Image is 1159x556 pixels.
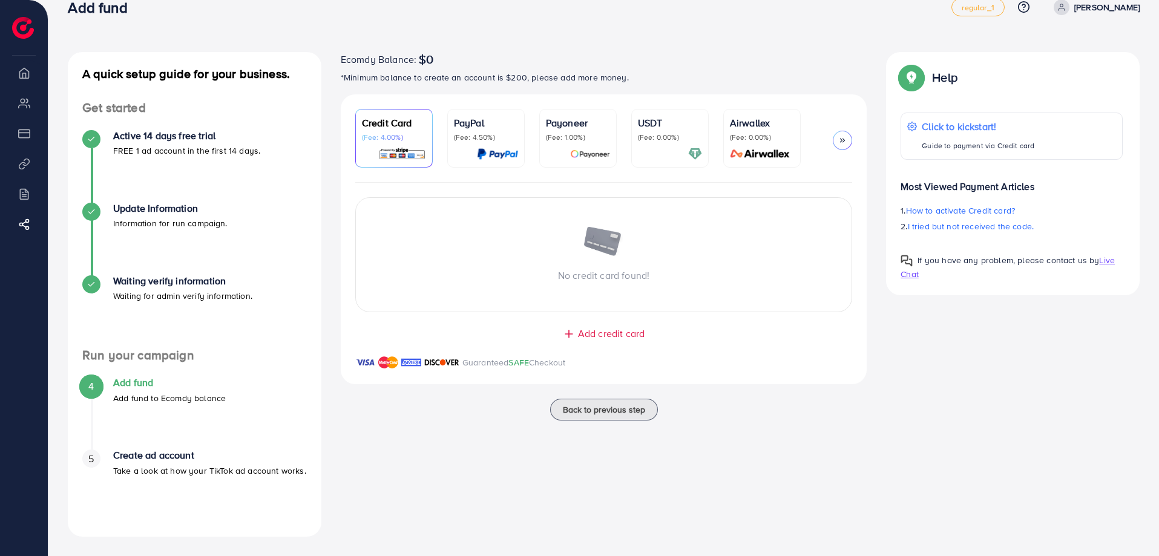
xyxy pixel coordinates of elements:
span: 4 [88,379,94,393]
p: USDT [638,116,702,130]
li: Add fund [68,377,321,450]
p: *Minimum balance to create an account is $200, please add more money. [341,70,867,85]
p: Guide to payment via Credit card [922,139,1034,153]
span: Ecomdy Balance: [341,52,416,67]
span: $0 [419,52,433,67]
span: I tried but not received the code. [908,220,1034,232]
p: Click to kickstart! [922,119,1034,134]
span: Add credit card [578,327,645,341]
p: Add fund to Ecomdy balance [113,391,226,405]
p: Credit Card [362,116,426,130]
img: logo [12,17,34,39]
h4: Create ad account [113,450,306,461]
p: Waiting for admin verify information. [113,289,252,303]
img: brand [424,355,459,370]
span: 5 [88,452,94,466]
span: SAFE [508,356,529,368]
p: Most Viewed Payment Articles [901,169,1123,194]
span: How to activate Credit card? [906,204,1015,217]
span: regular_1 [962,4,994,11]
li: Waiting verify information [68,275,321,348]
p: 1. [901,203,1123,218]
img: card [688,147,702,161]
p: Airwallex [730,116,794,130]
h4: Add fund [113,377,226,388]
li: Active 14 days free trial [68,130,321,203]
h4: Active 14 days free trial [113,130,260,142]
p: Help [932,70,957,85]
button: Back to previous step [550,399,658,420]
img: card [477,147,518,161]
p: Payoneer [546,116,610,130]
li: Create ad account [68,450,321,522]
li: Update Information [68,203,321,275]
p: FREE 1 ad account in the first 14 days. [113,143,260,158]
p: Information for run campaign. [113,216,228,231]
img: Popup guide [901,67,922,88]
h4: Run your campaign [68,348,321,363]
img: card [570,147,610,161]
h4: Get started [68,100,321,116]
iframe: Chat [1108,502,1150,547]
span: If you have any problem, please contact us by [918,254,1099,266]
p: (Fee: 0.00%) [730,132,794,142]
img: brand [401,355,421,370]
span: Back to previous step [563,404,645,416]
h4: A quick setup guide for your business. [68,67,321,81]
h4: Update Information [113,203,228,214]
p: (Fee: 4.00%) [362,132,426,142]
p: Take a look at how your TikTok ad account works. [113,463,306,478]
h4: Waiting verify information [113,275,252,287]
img: card [726,147,794,161]
p: 2. [901,219,1123,234]
p: No credit card found! [356,268,852,283]
img: card [378,147,426,161]
img: brand [378,355,398,370]
p: (Fee: 1.00%) [546,132,610,142]
img: Popup guide [901,255,913,267]
img: image [583,227,625,258]
img: brand [355,355,375,370]
p: (Fee: 0.00%) [638,132,702,142]
p: (Fee: 4.50%) [454,132,518,142]
p: PayPal [454,116,518,130]
p: Guaranteed Checkout [462,355,566,370]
